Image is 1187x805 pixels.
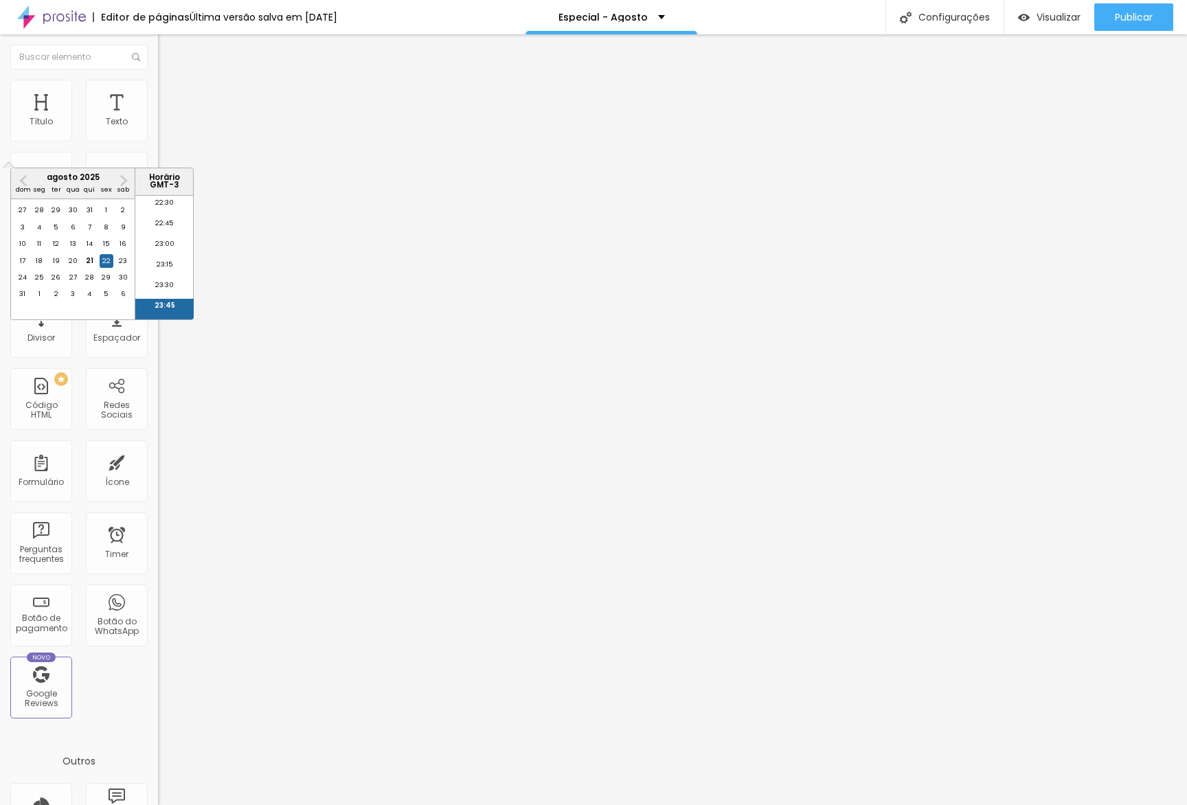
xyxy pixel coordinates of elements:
[116,203,130,217] div: Choose sábado, 2 de agosto de 2025
[14,400,68,420] div: Código HTML
[11,174,135,181] div: agosto 2025
[27,653,56,662] div: Novo
[132,53,140,61] img: Icone
[190,12,337,22] div: Última versão salva em [DATE]
[49,183,63,196] div: ter
[135,196,194,216] li: 22:30
[32,271,46,284] div: Choose segunda-feira, 25 de agosto de 2025
[66,183,80,196] div: qua
[49,237,63,251] div: Choose terça-feira, 12 de agosto de 2025
[100,183,113,196] div: sex
[1037,12,1081,23] span: Visualizar
[100,203,113,217] div: Choose sexta-feira, 1 de agosto de 2025
[49,203,63,217] div: Choose terça-feira, 29 de julho de 2025
[116,237,130,251] div: Choose sábado, 16 de agosto de 2025
[32,254,46,268] div: Choose segunda-feira, 18 de agosto de 2025
[158,34,1187,805] iframe: Editor
[1004,3,1094,31] button: Visualizar
[82,271,96,284] div: Choose quinta-feira, 28 de agosto de 2025
[49,287,63,301] div: Choose terça-feira, 2 de setembro de 2025
[14,545,68,565] div: Perguntas frequentes
[116,271,130,284] div: Choose sábado, 30 de agosto de 2025
[82,254,96,268] div: Choose quinta-feira, 21 de agosto de 2025
[900,12,912,23] img: Icone
[49,220,63,234] div: Choose terça-feira, 5 de agosto de 2025
[113,170,135,192] button: Next Month
[116,287,130,301] div: Choose sábado, 6 de setembro de 2025
[558,12,648,22] p: Especial - Agosto
[100,287,113,301] div: Choose sexta-feira, 5 de setembro de 2025
[82,183,96,196] div: qui
[89,617,144,637] div: Botão do WhatsApp
[32,237,46,251] div: Choose segunda-feira, 11 de agosto de 2025
[89,400,144,420] div: Redes Sociais
[82,220,96,234] div: Choose quinta-feira, 7 de agosto de 2025
[82,237,96,251] div: Choose quinta-feira, 14 de agosto de 2025
[139,174,190,181] p: Horário
[49,254,63,268] div: Choose terça-feira, 19 de agosto de 2025
[66,203,80,217] div: Choose quarta-feira, 30 de julho de 2025
[1094,3,1173,31] button: Publicar
[135,258,194,278] li: 23:15
[16,203,30,217] div: Choose domingo, 27 de julho de 2025
[14,613,68,633] div: Botão de pagamento
[16,254,30,268] div: Choose domingo, 17 de agosto de 2025
[82,203,96,217] div: Choose quinta-feira, 31 de julho de 2025
[16,220,30,234] div: Choose domingo, 3 de agosto de 2025
[30,117,53,126] div: Título
[16,287,30,301] div: Choose domingo, 31 de agosto de 2025
[105,549,128,559] div: Timer
[14,203,132,303] div: month 2025-08
[19,477,64,487] div: Formulário
[135,216,194,237] li: 22:45
[32,287,46,301] div: Choose segunda-feira, 1 de setembro de 2025
[32,220,46,234] div: Choose segunda-feira, 4 de agosto de 2025
[93,333,140,343] div: Espaçador
[93,12,190,22] div: Editor de páginas
[105,477,129,487] div: Ícone
[100,254,113,268] div: Choose sexta-feira, 22 de agosto de 2025
[32,183,46,196] div: seg
[66,271,80,284] div: Choose quarta-feira, 27 de agosto de 2025
[100,271,113,284] div: Choose sexta-feira, 29 de agosto de 2025
[66,237,80,251] div: Choose quarta-feira, 13 de agosto de 2025
[66,287,80,301] div: Choose quarta-feira, 3 de setembro de 2025
[106,117,128,126] div: Texto
[49,271,63,284] div: Choose terça-feira, 26 de agosto de 2025
[14,689,68,709] div: Google Reviews
[116,254,130,268] div: Choose sábado, 23 de agosto de 2025
[82,287,96,301] div: Choose quinta-feira, 4 de setembro de 2025
[16,271,30,284] div: Choose domingo, 24 de agosto de 2025
[1115,12,1153,23] span: Publicar
[100,220,113,234] div: Choose sexta-feira, 8 de agosto de 2025
[32,203,46,217] div: Choose segunda-feira, 28 de julho de 2025
[1018,12,1030,23] img: view-1.svg
[100,237,113,251] div: Choose sexta-feira, 15 de agosto de 2025
[135,237,194,258] li: 23:00
[66,254,80,268] div: Choose quarta-feira, 20 de agosto de 2025
[135,299,194,319] li: 23:45
[16,237,30,251] div: Choose domingo, 10 de agosto de 2025
[10,45,148,69] input: Buscar elemento
[12,170,34,192] button: Previous Month
[139,181,190,189] p: GMT -3
[135,278,194,299] li: 23:30
[66,220,80,234] div: Choose quarta-feira, 6 de agosto de 2025
[27,333,55,343] div: Divisor
[116,220,130,234] div: Choose sábado, 9 de agosto de 2025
